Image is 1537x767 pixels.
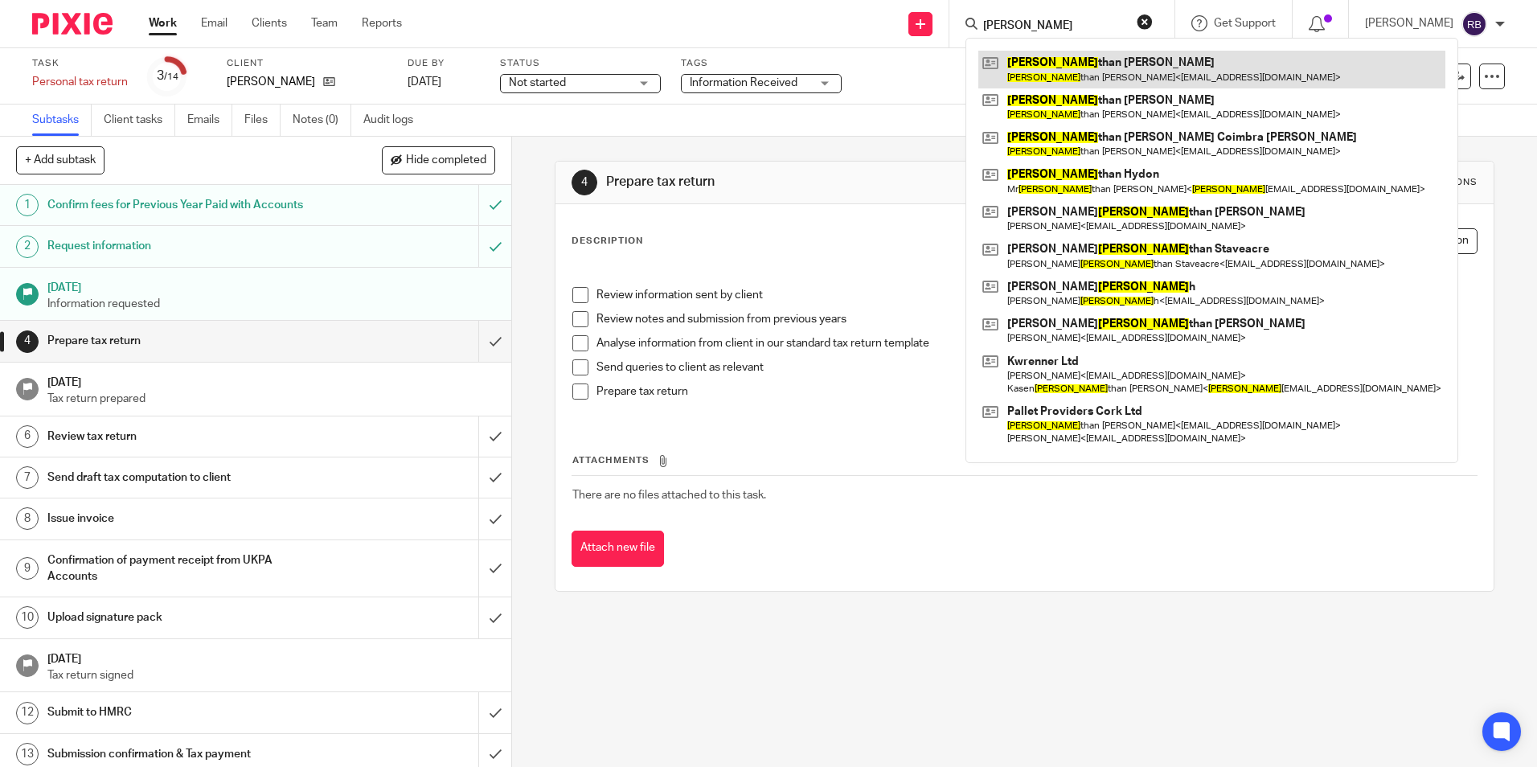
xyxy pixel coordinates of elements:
p: Description [572,235,643,248]
button: Clear [1137,14,1153,30]
label: Task [32,57,128,70]
h1: Prepare tax return [47,329,324,353]
p: Prepare tax return [596,383,1476,400]
span: [DATE] [408,76,441,88]
div: 2 [16,236,39,258]
span: Get Support [1214,18,1276,29]
span: Attachments [572,456,650,465]
p: Tax return prepared [47,391,496,407]
a: Email [201,15,227,31]
div: 7 [16,466,39,489]
label: Client [227,57,387,70]
a: Reports [362,15,402,31]
p: Review notes and submission from previous years [596,311,1476,327]
span: Hide completed [406,154,486,167]
div: 4 [16,330,39,353]
div: 8 [16,507,39,530]
h1: Prepare tax return [606,174,1059,191]
h1: Request information [47,234,324,258]
div: Personal tax return [32,74,128,90]
button: Attach new file [572,531,664,567]
div: 4 [572,170,597,195]
div: 1 [16,194,39,216]
h1: Review tax return [47,425,324,449]
span: There are no files attached to this task. [572,490,766,501]
h1: Confirm fees for Previous Year Paid with Accounts [47,193,324,217]
div: 13 [16,743,39,765]
button: Hide completed [382,146,495,174]
h1: Submission confirmation & Tax payment [47,742,324,766]
a: Notes (0) [293,105,351,136]
label: Due by [408,57,480,70]
div: 3 [157,67,178,85]
small: /14 [164,72,178,81]
h1: Upload signature pack [47,605,324,630]
img: svg%3E [1461,11,1487,37]
h1: Send draft tax computation to client [47,466,324,490]
h1: [DATE] [47,647,496,667]
a: Client tasks [104,105,175,136]
span: Information Received [690,77,797,88]
a: Clients [252,15,287,31]
img: Pixie [32,13,113,35]
div: 9 [16,557,39,580]
a: Team [311,15,338,31]
p: Tax return signed [47,667,496,683]
input: Search [982,19,1126,34]
p: Information requested [47,296,496,312]
label: Status [500,57,661,70]
h1: Issue invoice [47,507,324,531]
a: Work [149,15,177,31]
h1: Confirmation of payment receipt from UKPA Accounts [47,548,324,589]
div: 6 [16,425,39,448]
div: 12 [16,702,39,724]
a: Audit logs [363,105,425,136]
p: Send queries to client as relevant [596,359,1476,375]
p: Analyse information from client in our standard tax return template [596,335,1476,351]
h1: Submit to HMRC [47,700,324,724]
p: Review information sent by client [596,287,1476,303]
p: [PERSON_NAME] [227,74,315,90]
a: Files [244,105,281,136]
div: 10 [16,606,39,629]
a: Emails [187,105,232,136]
span: Not started [509,77,566,88]
button: + Add subtask [16,146,105,174]
h1: [DATE] [47,371,496,391]
a: Subtasks [32,105,92,136]
h1: [DATE] [47,276,496,296]
label: Tags [681,57,842,70]
p: [PERSON_NAME] [1365,15,1453,31]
